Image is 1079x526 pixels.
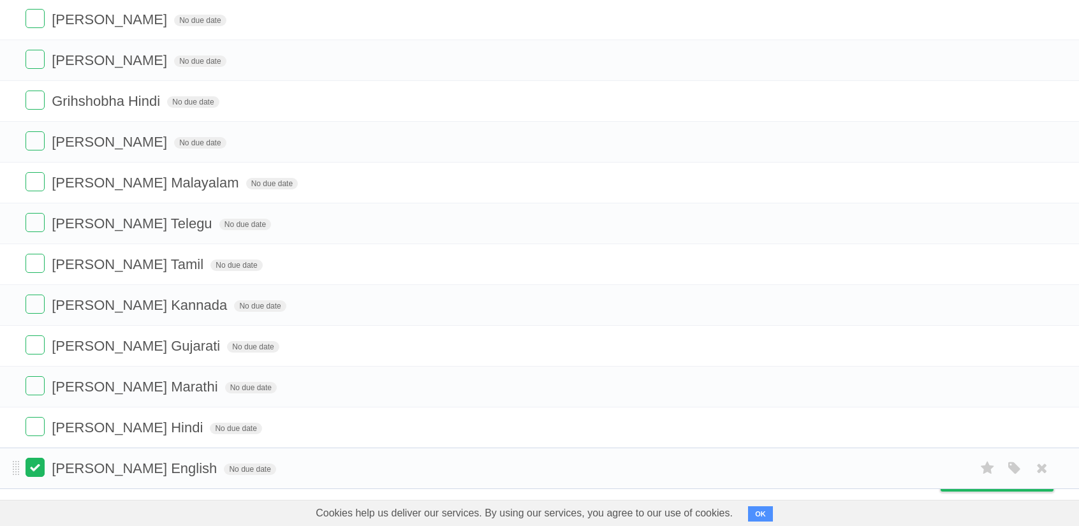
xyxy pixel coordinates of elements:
[26,458,45,477] label: Done
[234,300,286,312] span: No due date
[52,379,221,395] span: [PERSON_NAME] Marathi
[174,15,226,26] span: No due date
[26,50,45,69] label: Done
[52,297,230,313] span: [PERSON_NAME] Kannada
[26,91,45,110] label: Done
[246,178,298,189] span: No due date
[52,216,215,231] span: [PERSON_NAME] Telegu
[52,256,207,272] span: [PERSON_NAME] Tamil
[303,500,745,526] span: Cookies help us deliver our services. By using our services, you agree to our use of cookies.
[219,219,271,230] span: No due date
[26,295,45,314] label: Done
[52,52,170,68] span: [PERSON_NAME]
[210,423,261,434] span: No due date
[52,175,242,191] span: [PERSON_NAME] Malayalam
[26,131,45,150] label: Done
[26,335,45,354] label: Done
[210,259,262,271] span: No due date
[227,341,279,353] span: No due date
[52,134,170,150] span: [PERSON_NAME]
[174,55,226,67] span: No due date
[167,96,219,108] span: No due date
[225,382,277,393] span: No due date
[976,458,1000,479] label: Star task
[52,93,163,109] span: Grihshobha Hindi
[26,376,45,395] label: Done
[52,338,223,354] span: [PERSON_NAME] Gujarati
[52,420,206,435] span: [PERSON_NAME] Hindi
[26,213,45,232] label: Done
[224,464,275,475] span: No due date
[52,460,220,476] span: [PERSON_NAME] English
[174,137,226,149] span: No due date
[26,254,45,273] label: Done
[748,506,773,522] button: OK
[967,469,1047,491] span: Buy me a coffee
[26,9,45,28] label: Done
[26,417,45,436] label: Done
[26,172,45,191] label: Done
[52,11,170,27] span: [PERSON_NAME]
